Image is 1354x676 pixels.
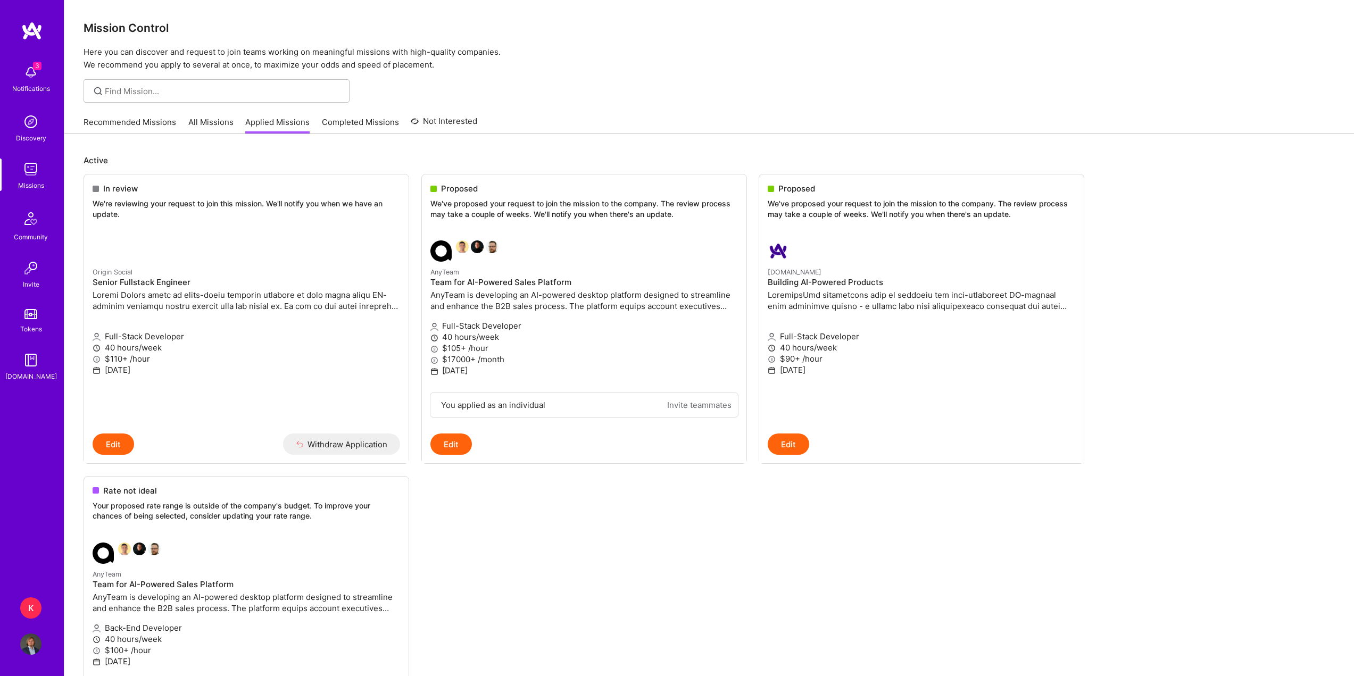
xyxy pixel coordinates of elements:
[84,232,409,433] a: Origin Social company logoOrigin SocialSenior Fullstack EngineerLoremi Dolors ametc ad elits-doei...
[430,334,438,342] i: icon Clock
[93,647,101,655] i: icon MoneyGray
[5,371,57,382] div: [DOMAIN_NAME]
[93,278,400,287] h4: Senior Fullstack Engineer
[778,183,815,194] span: Proposed
[18,633,44,655] a: User Avatar
[103,183,138,194] span: In review
[768,344,776,352] i: icon Clock
[93,268,132,276] small: Origin Social
[118,543,131,555] img: Souvik Basu
[20,597,41,619] div: K
[430,354,738,365] p: $17000+ /month
[20,257,41,279] img: Invite
[84,46,1335,71] p: Here you can discover and request to join teams working on meaningful missions with high-quality ...
[430,365,738,376] p: [DATE]
[20,323,42,335] div: Tokens
[93,342,400,353] p: 40 hours/week
[93,331,400,342] p: Full-Stack Developer
[133,543,146,555] img: James Touhey
[422,232,746,393] a: AnyTeam company logoSouvik BasuJames TouheyGrzegorz WróblewskiAnyTeamTeam for AI-Powered Sales Pl...
[93,656,400,667] p: [DATE]
[430,343,738,354] p: $105+ /hour
[322,116,399,134] a: Completed Missions
[441,399,545,411] div: You applied as an individual
[93,240,114,262] img: Origin Social company logo
[93,344,101,352] i: icon Clock
[768,240,789,262] img: A.Team company logo
[283,433,401,455] button: Withdraw Application
[18,206,44,231] img: Community
[93,622,400,633] p: Back-End Developer
[93,355,101,363] i: icon MoneyGray
[93,433,134,455] button: Edit
[93,366,101,374] i: icon Calendar
[430,356,438,364] i: icon MoneyGray
[93,645,400,656] p: $100+ /hour
[456,240,469,253] img: Souvik Basu
[667,399,732,411] a: Invite teammates
[768,268,821,276] small: [DOMAIN_NAME]
[16,132,46,144] div: Discovery
[33,62,41,70] span: 3
[430,278,738,287] h4: Team for AI-Powered Sales Platform
[93,633,400,645] p: 40 hours/week
[430,320,738,331] p: Full-Stack Developer
[20,62,41,83] img: bell
[768,355,776,363] i: icon MoneyGray
[18,180,44,191] div: Missions
[430,345,438,353] i: icon MoneyGray
[20,158,41,180] img: teamwork
[93,289,400,312] p: Loremi Dolors ametc ad elits-doeiu temporin utlabore et dolo magna aliqu EN-adminim veniamqu nost...
[84,155,1335,166] p: Active
[430,323,438,331] i: icon Applicant
[430,268,459,276] small: AnyTeam
[759,232,1084,433] a: A.Team company logo[DOMAIN_NAME]Building AI-Powered ProductsLoremipsUmd sitametcons adip el seddo...
[84,21,1335,35] h3: Mission Control
[92,85,104,97] i: icon SearchGrey
[430,240,452,262] img: AnyTeam company logo
[93,543,114,564] img: AnyTeam company logo
[430,433,472,455] button: Edit
[768,278,1075,287] h4: Building AI-Powered Products
[93,333,101,341] i: icon Applicant
[23,279,39,290] div: Invite
[430,198,738,219] p: We've proposed your request to join the mission to the company. The review process may take a cou...
[93,500,400,521] p: Your proposed rate range is outside of the company's budget. To improve your chances of being sel...
[768,198,1075,219] p: We've proposed your request to join the mission to the company. The review process may take a cou...
[768,342,1075,353] p: 40 hours/week
[148,543,161,555] img: Grzegorz Wróblewski
[18,597,44,619] a: K
[93,580,400,589] h4: Team for AI-Powered Sales Platform
[21,21,43,40] img: logo
[14,231,48,243] div: Community
[12,83,50,94] div: Notifications
[188,116,234,134] a: All Missions
[105,86,342,97] input: Find Mission...
[430,289,738,312] p: AnyTeam is developing an AI-powered desktop platform designed to streamline and enhance the B2B s...
[768,353,1075,364] p: $90+ /hour
[20,349,41,371] img: guide book
[103,485,157,496] span: Rate not ideal
[430,368,438,375] i: icon Calendar
[93,591,400,614] p: AnyTeam is developing an AI-powered desktop platform designed to streamline and enhance the B2B s...
[768,331,1075,342] p: Full-Stack Developer
[441,183,478,194] span: Proposed
[93,570,121,578] small: AnyTeam
[411,115,477,134] a: Not Interested
[768,433,809,455] button: Edit
[245,116,310,134] a: Applied Missions
[20,633,41,655] img: User Avatar
[768,289,1075,312] p: LoremipsUmd sitametcons adip el seddoeiu tem inci-utlaboreet DO-magnaal enim adminimve quisno - e...
[93,624,101,632] i: icon Applicant
[24,309,37,319] img: tokens
[768,364,1075,375] p: [DATE]
[93,636,101,644] i: icon Clock
[768,333,776,341] i: icon Applicant
[93,658,101,666] i: icon Calendar
[486,240,499,253] img: Grzegorz Wróblewski
[93,364,400,375] p: [DATE]
[84,116,176,134] a: Recommended Missions
[93,198,400,219] p: We're reviewing your request to join this mission. We'll notify you when we have an update.
[20,111,41,132] img: discovery
[93,353,400,364] p: $110+ /hour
